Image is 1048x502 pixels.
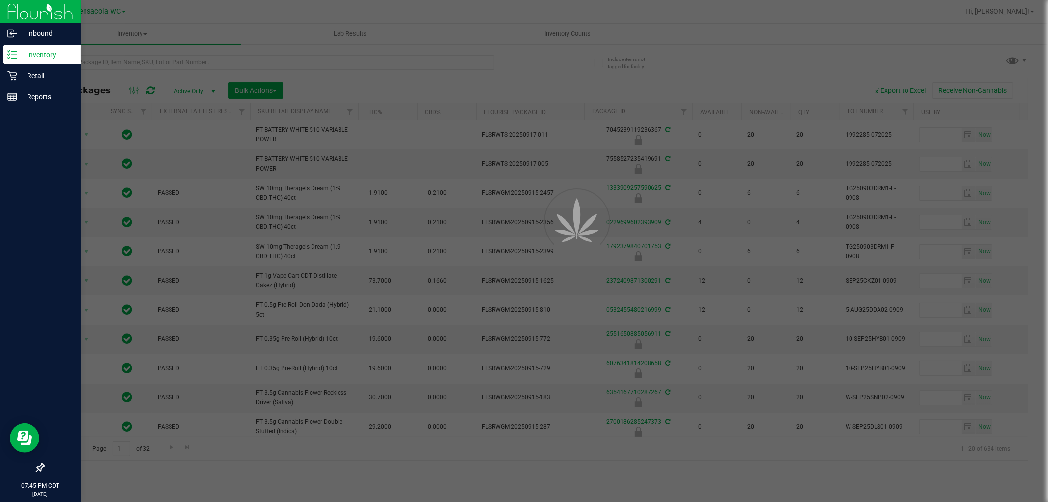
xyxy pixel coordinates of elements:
[17,49,76,60] p: Inventory
[17,28,76,39] p: Inbound
[7,71,17,81] inline-svg: Retail
[17,70,76,82] p: Retail
[7,50,17,59] inline-svg: Inventory
[7,92,17,102] inline-svg: Reports
[10,423,39,453] iframe: Resource center
[17,91,76,103] p: Reports
[4,481,76,490] p: 07:45 PM CDT
[4,490,76,498] p: [DATE]
[7,29,17,38] inline-svg: Inbound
